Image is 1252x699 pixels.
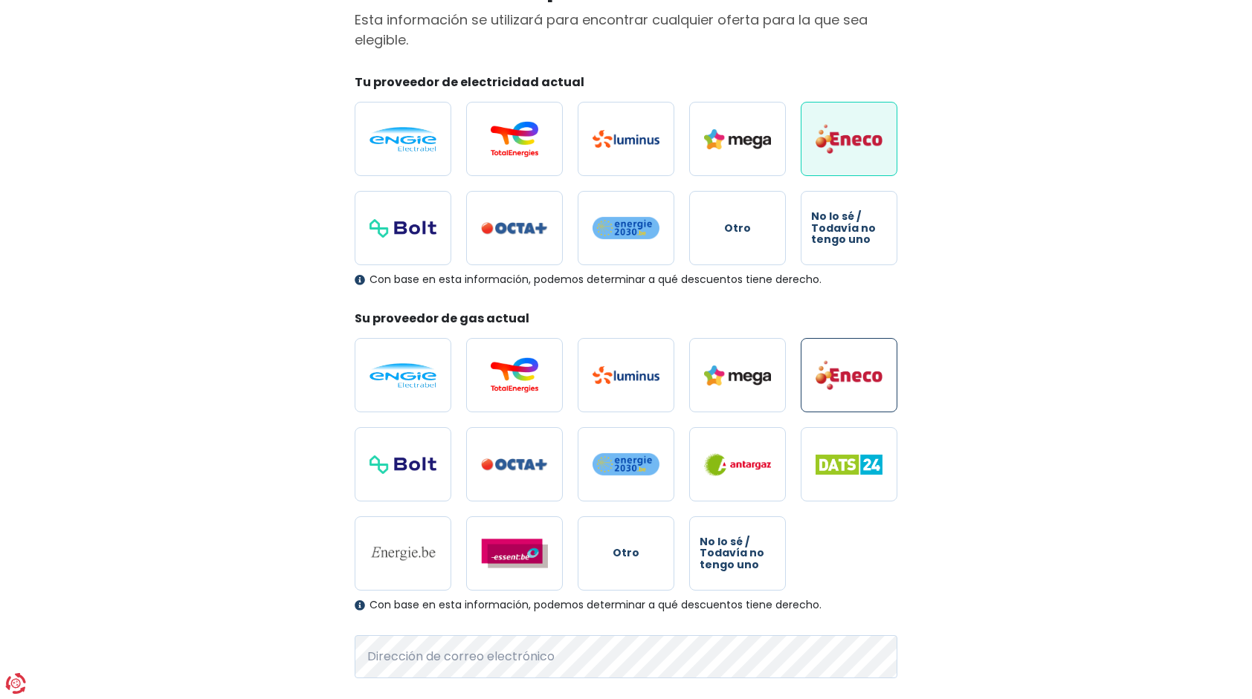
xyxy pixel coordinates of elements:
div: Con base en esta información, podemos determinar a qué descuentos tiene derecho. [355,273,897,286]
img: Total Energies / Lampiris [481,357,548,393]
img: Luminus [593,366,659,384]
p: Esta información se utilizará para encontrar cualquier oferta para la que sea elegible. [355,10,897,50]
img: Luminus [593,130,659,148]
img: Engie / Electrabel [370,363,436,388]
img: Essent [481,539,548,568]
legend: Tu proveedor de electricidad actual [355,74,897,97]
span: No lo sé / Todavía no tengo uno [811,211,887,245]
img: Eneco [816,123,882,155]
img: Mega [704,365,771,386]
img: Octa+ [481,222,548,235]
span: Otro [724,223,751,234]
img: Engie / Electrabel [370,127,436,152]
div: Con base en esta información, podemos determinar a qué descuentos tiene derecho. [355,599,897,611]
img: Eneco [816,360,882,391]
img: Energie2030 [593,216,659,240]
img: Mega [704,129,771,149]
span: Otro [613,547,639,559]
img: Energie2030 [593,452,659,476]
img: Total Energies / Lampiris [481,121,548,157]
legend: Su proveedor de gas actual [355,310,897,333]
img: Energie.be [370,545,436,562]
img: Bolt [370,219,436,238]
img: Octa+ [481,458,548,471]
img: Antargaz [704,453,771,476]
img: Dats 24 [816,455,882,475]
img: Bolt [370,455,436,474]
span: No lo sé / Todavía no tengo uno [700,536,775,570]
